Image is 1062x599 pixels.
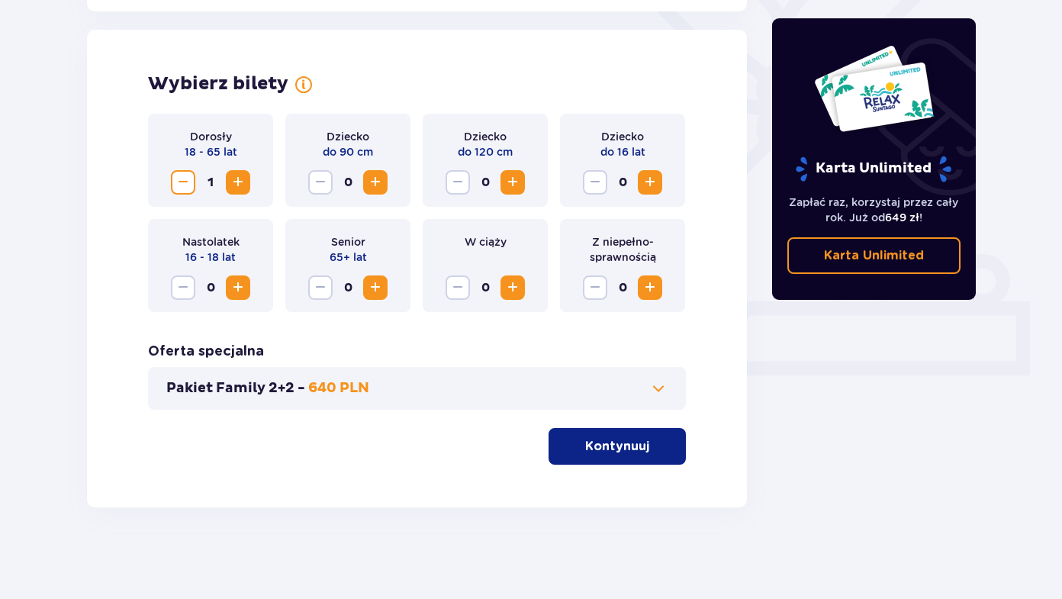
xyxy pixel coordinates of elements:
[336,170,360,195] span: 0
[813,44,935,133] img: Dwie karty całoroczne do Suntago z napisem 'UNLIMITED RELAX', na białym tle z tropikalnymi liśćmi...
[473,275,497,300] span: 0
[610,275,635,300] span: 0
[148,343,264,361] h3: Oferta specjalna
[171,170,195,195] button: Zmniejsz
[226,275,250,300] button: Zwiększ
[148,72,288,95] h2: Wybierz bilety
[549,428,686,465] button: Kontynuuj
[787,237,961,274] a: Karta Unlimited
[166,379,305,398] p: Pakiet Family 2+2 -
[473,170,497,195] span: 0
[583,170,607,195] button: Zmniejsz
[572,234,673,265] p: Z niepełno­sprawnością
[198,275,223,300] span: 0
[583,275,607,300] button: Zmniejsz
[794,156,953,182] p: Karta Unlimited
[585,438,649,455] p: Kontynuuj
[500,170,525,195] button: Zwiększ
[787,195,961,225] p: Zapłać raz, korzystaj przez cały rok. Już od !
[446,170,470,195] button: Zmniejsz
[363,275,388,300] button: Zwiększ
[327,129,369,144] p: Dziecko
[166,379,668,398] button: Pakiet Family 2+2 -640 PLN
[185,144,237,159] p: 18 - 65 lat
[226,170,250,195] button: Zwiększ
[336,275,360,300] span: 0
[363,170,388,195] button: Zwiększ
[185,250,236,265] p: 16 - 18 lat
[458,144,513,159] p: do 120 cm
[308,170,333,195] button: Zmniejsz
[464,129,507,144] p: Dziecko
[198,170,223,195] span: 1
[182,234,240,250] p: Nastolatek
[331,234,365,250] p: Senior
[330,250,367,265] p: 65+ lat
[465,234,507,250] p: W ciąży
[638,275,662,300] button: Zwiększ
[638,170,662,195] button: Zwiększ
[190,129,232,144] p: Dorosły
[446,275,470,300] button: Zmniejsz
[610,170,635,195] span: 0
[600,144,645,159] p: do 16 lat
[308,275,333,300] button: Zmniejsz
[171,275,195,300] button: Zmniejsz
[601,129,644,144] p: Dziecko
[500,275,525,300] button: Zwiększ
[323,144,373,159] p: do 90 cm
[885,211,919,224] span: 649 zł
[308,379,369,398] p: 640 PLN
[824,247,924,264] p: Karta Unlimited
